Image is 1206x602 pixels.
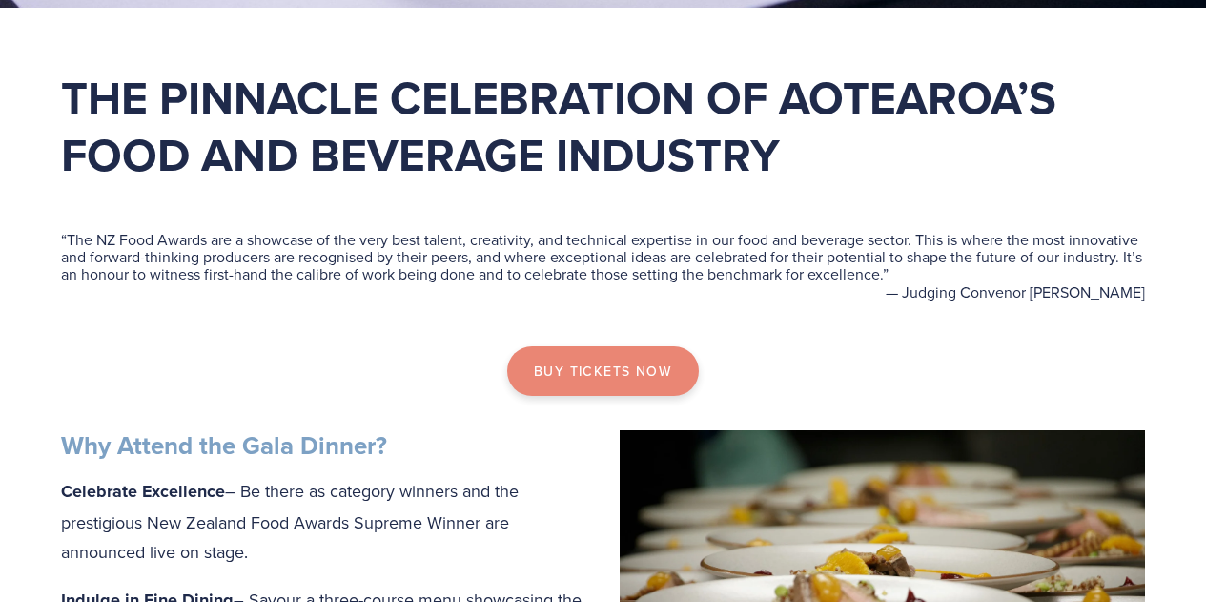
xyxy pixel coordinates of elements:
[883,263,889,284] span: ”
[61,229,67,250] span: “
[61,427,387,464] strong: Why Attend the Gala Dinner?
[61,476,1145,568] p: – Be there as category winners and the prestigious New Zealand Food Awards Supreme Winner are ann...
[61,231,1145,283] blockquote: The NZ Food Awards are a showcase of the very best talent, creativity, and technical expertise in...
[507,346,699,396] a: Buy tickets now
[61,283,1145,301] figcaption: — Judging Convenor [PERSON_NAME]
[61,479,225,504] strong: Celebrate Excellence
[61,69,1145,183] h1: The pinnacle celebration of Aotearoa’s food and beverage industry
